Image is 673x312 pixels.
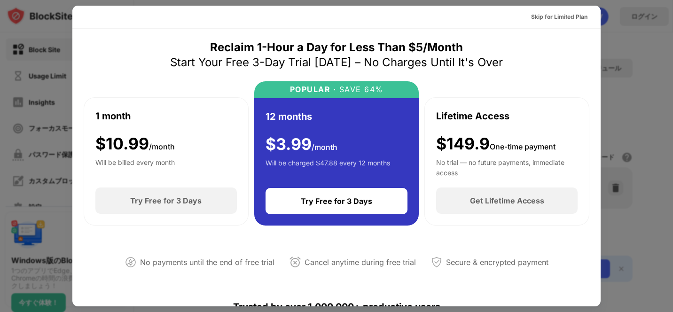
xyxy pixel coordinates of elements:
div: Try Free for 3 Days [130,196,202,205]
div: $ 3.99 [266,135,337,154]
div: No payments until the end of free trial [140,256,274,269]
div: Start Your Free 3-Day Trial [DATE] – No Charges Until It's Over [170,55,503,70]
div: Will be billed every month [95,157,175,176]
div: Skip for Limited Plan [531,12,587,22]
span: /month [312,142,337,152]
div: $149.9 [436,134,556,154]
div: Will be charged $47.88 every 12 months [266,158,390,177]
img: not-paying [125,257,136,268]
div: No trial — no future payments, immediate access [436,157,578,176]
img: secured-payment [431,257,442,268]
div: Get Lifetime Access [470,196,544,205]
div: POPULAR · [290,85,336,94]
div: Reclaim 1-Hour a Day for Less Than $5/Month [210,40,463,55]
div: SAVE 64% [336,85,383,94]
div: 12 months [266,109,312,124]
div: Lifetime Access [436,109,509,123]
div: 1 month [95,109,131,123]
div: Secure & encrypted payment [446,256,548,269]
span: One-time payment [490,142,556,151]
div: Cancel anytime during free trial [305,256,416,269]
span: /month [149,142,175,151]
div: $ 10.99 [95,134,175,154]
img: cancel-anytime [290,257,301,268]
div: Try Free for 3 Days [301,196,372,206]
